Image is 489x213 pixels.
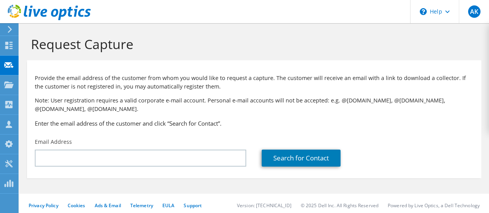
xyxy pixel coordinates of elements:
li: Powered by Live Optics, a Dell Technology [388,202,480,209]
p: Provide the email address of the customer from whom you would like to request a capture. The cust... [35,74,474,91]
span: AK [468,5,480,18]
a: EULA [162,202,174,209]
a: Support [184,202,202,209]
a: Ads & Email [95,202,121,209]
svg: \n [420,8,427,15]
a: Telemetry [130,202,153,209]
a: Cookies [68,202,85,209]
h3: Enter the email address of the customer and click “Search for Contact”. [35,119,474,128]
a: Search for Contact [262,150,341,167]
h1: Request Capture [31,36,474,52]
p: Note: User registration requires a valid corporate e-mail account. Personal e-mail accounts will ... [35,96,474,113]
a: Privacy Policy [29,202,58,209]
li: Version: [TECHNICAL_ID] [237,202,291,209]
label: Email Address [35,138,72,146]
li: © 2025 Dell Inc. All Rights Reserved [301,202,378,209]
